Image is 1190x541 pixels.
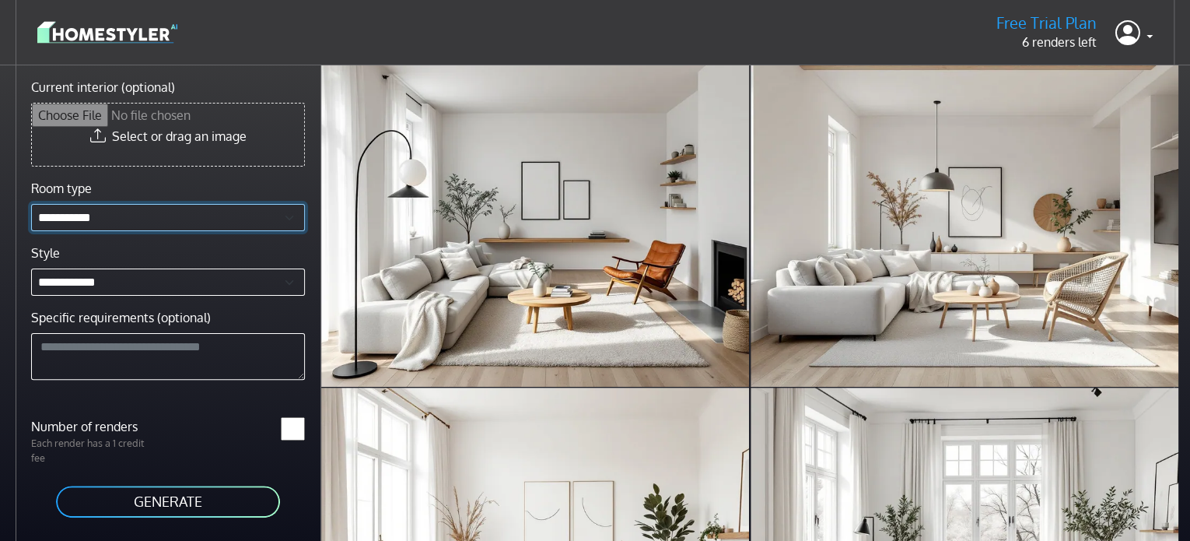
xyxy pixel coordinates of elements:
[31,308,211,327] label: Specific requirements (optional)
[31,244,60,262] label: Style
[31,78,175,97] label: Current interior (optional)
[996,33,1097,51] p: 6 renders left
[31,179,92,198] label: Room type
[996,13,1097,33] h5: Free Trial Plan
[22,417,168,436] label: Number of renders
[37,19,177,46] img: logo-3de290ba35641baa71223ecac5eacb59cb85b4c7fdf211dc9aaecaaee71ea2f8.svg
[22,436,168,465] p: Each render has a 1 credit fee
[54,484,282,519] button: GENERATE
